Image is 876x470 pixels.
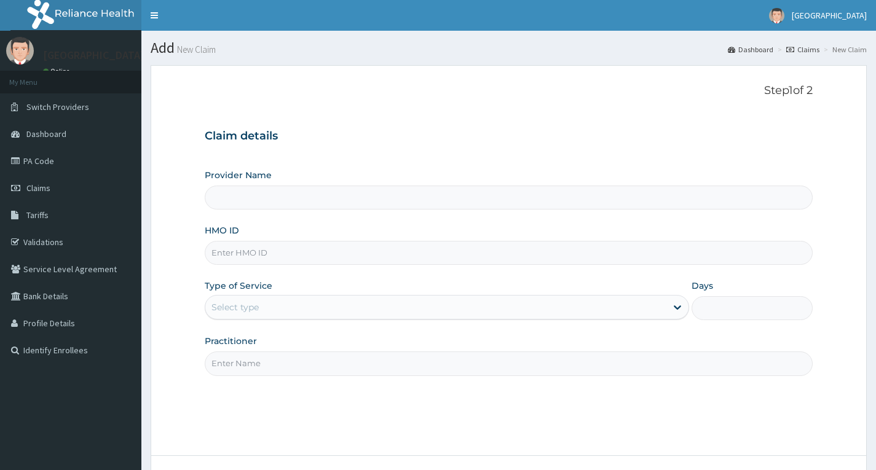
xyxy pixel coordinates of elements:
[26,101,89,112] span: Switch Providers
[205,130,813,143] h3: Claim details
[205,335,257,347] label: Practitioner
[205,224,239,237] label: HMO ID
[205,280,272,292] label: Type of Service
[6,37,34,65] img: User Image
[175,45,216,54] small: New Claim
[792,10,867,21] span: [GEOGRAPHIC_DATA]
[26,128,66,139] span: Dashboard
[692,280,713,292] label: Days
[26,182,50,194] span: Claims
[43,50,144,61] p: [GEOGRAPHIC_DATA]
[211,301,259,313] div: Select type
[205,241,813,265] input: Enter HMO ID
[151,40,867,56] h1: Add
[205,169,272,181] label: Provider Name
[728,44,773,55] a: Dashboard
[26,210,49,221] span: Tariffs
[205,351,813,375] input: Enter Name
[205,84,813,98] p: Step 1 of 2
[769,8,784,23] img: User Image
[786,44,819,55] a: Claims
[821,44,867,55] li: New Claim
[43,67,73,76] a: Online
